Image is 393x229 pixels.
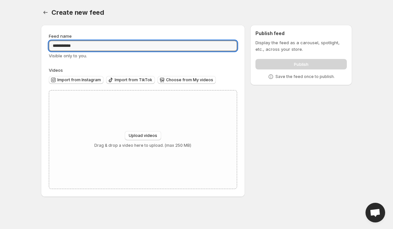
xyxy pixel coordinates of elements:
[158,76,216,84] button: Choose from My videos
[129,133,157,138] span: Upload videos
[255,30,347,37] h2: Publish feed
[166,77,213,83] span: Choose from My videos
[57,77,101,83] span: Import from Instagram
[51,9,104,16] span: Create new feed
[275,74,335,79] p: Save the feed once to publish.
[125,131,161,140] button: Upload videos
[49,67,63,73] span: Videos
[255,39,347,52] p: Display the feed as a carousel, spotlight, etc., across your store.
[49,53,87,58] span: Visible only to you.
[49,76,103,84] button: Import from Instagram
[41,8,50,17] button: Settings
[49,33,72,39] span: Feed name
[106,76,155,84] button: Import from TikTok
[94,143,191,148] p: Drag & drop a video here to upload. (max 250 MB)
[115,77,152,83] span: Import from TikTok
[365,203,385,222] a: Open chat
